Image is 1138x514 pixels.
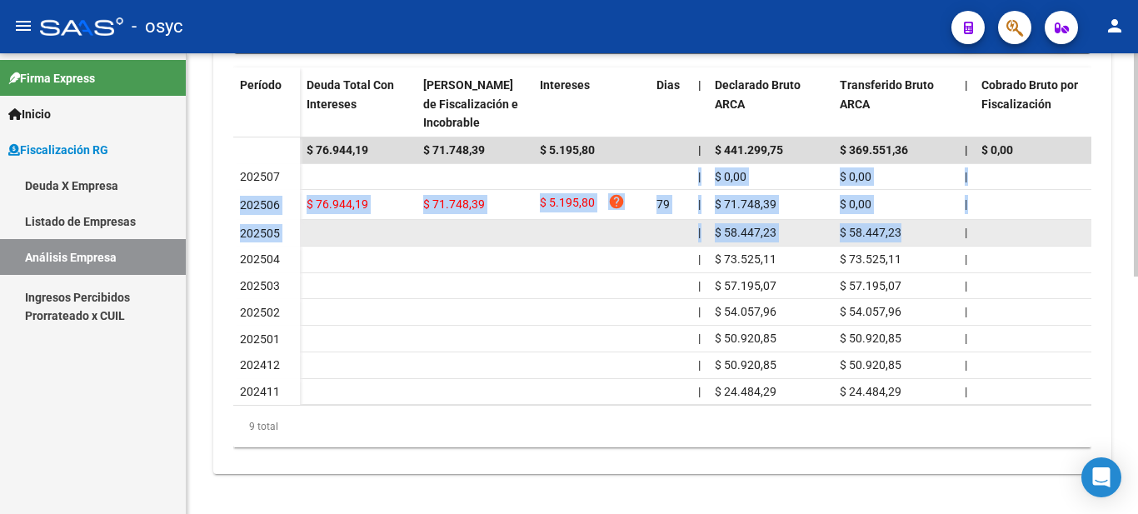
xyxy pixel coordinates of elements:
span: Firma Express [8,69,95,87]
span: $ 76.944,19 [307,197,368,211]
span: | [698,358,701,372]
span: | [965,332,967,345]
datatable-header-cell: Dias [650,67,691,141]
span: Inicio [8,105,51,123]
mat-icon: person [1105,16,1125,36]
datatable-header-cell: Cobrado Bruto por Fiscalización [975,67,1100,141]
span: $ 0,00 [715,170,746,183]
span: $ 50.920,85 [715,358,776,372]
span: $ 50.920,85 [715,332,776,345]
span: | [698,252,701,266]
span: $ 54.057,96 [840,305,901,318]
span: 202503 [240,279,280,292]
span: | [698,143,701,157]
span: $ 24.484,29 [715,385,776,398]
span: $ 5.195,80 [540,193,595,216]
span: Declarado Bruto ARCA [715,78,801,111]
span: Cobrado Bruto por Fiscalización [981,78,1078,111]
span: $ 369.551,36 [840,143,908,157]
span: Transferido Bruto ARCA [840,78,934,111]
span: $ 71.748,39 [423,197,485,211]
mat-icon: menu [13,16,33,36]
span: Intereses [540,78,590,92]
span: $ 58.447,23 [715,226,776,239]
span: | [698,170,701,183]
span: $ 5.195,80 [540,143,595,157]
span: - osyc [132,8,183,45]
span: | [965,170,967,183]
span: | [965,252,967,266]
span: 202502 [240,306,280,319]
span: | [965,305,967,318]
span: | [698,305,701,318]
span: | [698,197,701,211]
span: 202501 [240,332,280,346]
span: Deuda Total Con Intereses [307,78,394,111]
span: Fiscalización RG [8,141,108,159]
span: | [965,143,968,157]
span: | [698,78,701,92]
span: $ 58.447,23 [840,226,901,239]
span: 202505 [240,227,280,240]
span: | [965,279,967,292]
span: | [965,78,968,92]
span: $ 71.748,39 [715,197,776,211]
datatable-header-cell: Declarado Bruto ARCA [708,67,833,141]
span: $ 0,00 [840,197,871,211]
span: | [965,385,967,398]
span: $ 71.748,39 [423,143,485,157]
span: 202507 [240,170,280,183]
datatable-header-cell: Deuda Bruta Neto de Fiscalización e Incobrable [417,67,533,141]
span: 79 [656,197,670,211]
span: $ 73.525,11 [840,252,901,266]
span: | [965,358,967,372]
div: 9 total [233,406,1091,447]
span: | [698,279,701,292]
span: $ 54.057,96 [715,305,776,318]
span: [PERSON_NAME] de Fiscalización e Incobrable [423,78,518,130]
span: $ 441.299,75 [715,143,783,157]
span: $ 50.920,85 [840,358,901,372]
span: $ 57.195,07 [715,279,776,292]
datatable-header-cell: Intereses [533,67,650,141]
datatable-header-cell: | [691,67,708,141]
span: Período [240,78,282,92]
span: $ 24.484,29 [840,385,901,398]
datatable-header-cell: Período [233,67,300,137]
span: 202506 [240,198,280,212]
span: 202504 [240,252,280,266]
datatable-header-cell: Transferido Bruto ARCA [833,67,958,141]
span: Dias [656,78,680,92]
span: | [698,385,701,398]
span: $ 76.944,19 [307,143,368,157]
span: | [965,197,967,211]
span: 202411 [240,385,280,398]
span: $ 73.525,11 [715,252,776,266]
datatable-header-cell: | [958,67,975,141]
div: Open Intercom Messenger [1081,457,1121,497]
span: 202412 [240,358,280,372]
span: $ 57.195,07 [840,279,901,292]
span: $ 0,00 [840,170,871,183]
i: help [608,193,625,210]
span: | [698,226,701,239]
datatable-header-cell: Deuda Total Con Intereses [300,67,417,141]
span: | [965,226,967,239]
span: $ 0,00 [981,143,1013,157]
span: | [698,332,701,345]
span: $ 50.920,85 [840,332,901,345]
